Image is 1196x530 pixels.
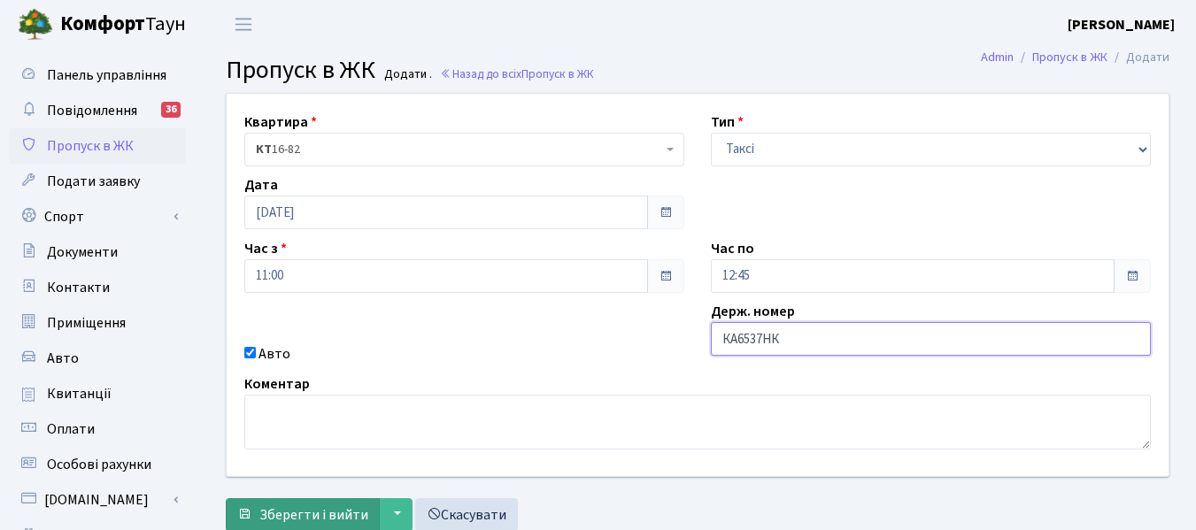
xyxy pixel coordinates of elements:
[1107,48,1169,67] li: Додати
[161,102,181,118] div: 36
[47,242,118,262] span: Документи
[47,455,151,474] span: Особові рахунки
[711,238,754,259] label: Час по
[47,384,112,403] span: Квитанції
[47,101,137,120] span: Повідомлення
[226,52,375,88] span: Пропуск в ЖК
[711,322,1151,356] input: AA0001AA
[18,7,53,42] img: logo.png
[1068,15,1175,35] b: [PERSON_NAME]
[9,93,186,128] a: Повідомлення36
[954,39,1196,76] nav: breadcrumb
[47,349,79,368] span: Авто
[221,10,266,39] button: Переключити навігацію
[9,447,186,482] a: Особові рахунки
[9,411,186,447] a: Оплати
[244,111,317,133] label: Квартира
[981,48,1014,66] a: Admin
[9,58,186,93] a: Панель управління
[711,301,795,322] label: Держ. номер
[9,164,186,199] a: Подати заявку
[47,65,166,85] span: Панель управління
[9,376,186,411] a: Квитанції
[47,136,134,156] span: Пропуск в ЖК
[259,505,368,525] span: Зберегти і вийти
[60,10,145,38] b: Комфорт
[256,141,272,158] b: КТ
[9,128,186,164] a: Пропуск в ЖК
[60,10,186,40] span: Таун
[9,305,186,341] a: Приміщення
[47,278,110,297] span: Контакти
[1068,14,1175,35] a: [PERSON_NAME]
[9,482,186,518] a: [DOMAIN_NAME]
[244,133,684,166] span: <b>КТ</b>&nbsp;&nbsp;&nbsp;&nbsp;16-82
[9,234,186,270] a: Документи
[381,67,432,82] small: Додати .
[9,270,186,305] a: Контакти
[47,313,126,333] span: Приміщення
[244,174,278,196] label: Дата
[47,172,140,191] span: Подати заявку
[258,343,290,365] label: Авто
[244,373,310,395] label: Коментар
[711,111,744,133] label: Тип
[1032,48,1107,66] a: Пропуск в ЖК
[9,199,186,234] a: Спорт
[256,141,662,158] span: <b>КТ</b>&nbsp;&nbsp;&nbsp;&nbsp;16-82
[9,341,186,376] a: Авто
[440,65,594,82] a: Назад до всіхПропуск в ЖК
[521,65,594,82] span: Пропуск в ЖК
[244,238,287,259] label: Час з
[47,419,95,439] span: Оплати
